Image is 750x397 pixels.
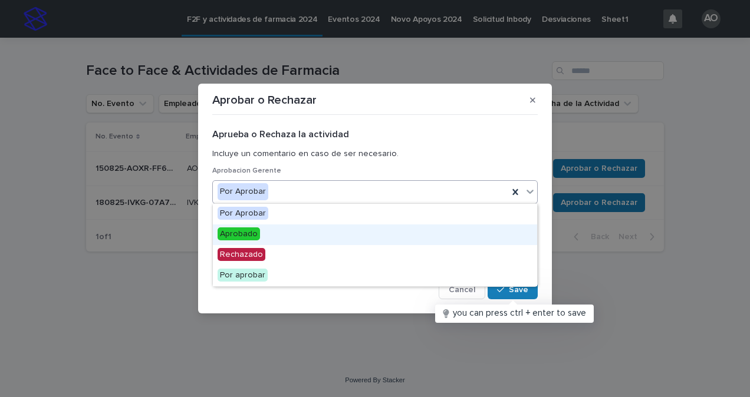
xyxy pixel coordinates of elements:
[213,224,537,245] div: Aprobado
[212,93,317,107] p: Aprobar o Rechazar
[439,280,485,299] button: Cancel
[218,269,268,282] span: Por aprobar
[213,266,537,286] div: Por aprobar
[218,183,268,200] div: Por Aprobar
[218,227,260,240] span: Aprobado
[213,204,537,224] div: Por Aprobar
[212,129,538,140] h2: Aprueba o Rechaza la actividad
[218,207,268,220] span: Por Aprobar
[212,167,281,174] span: Aprobacion Gerente
[212,149,538,159] p: Incluye un comentario en caso de ser necesario.
[509,286,528,294] span: Save
[218,248,265,261] span: Rechazado
[449,286,475,294] span: Cancel
[213,245,537,266] div: Rechazado
[488,280,538,299] button: Save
